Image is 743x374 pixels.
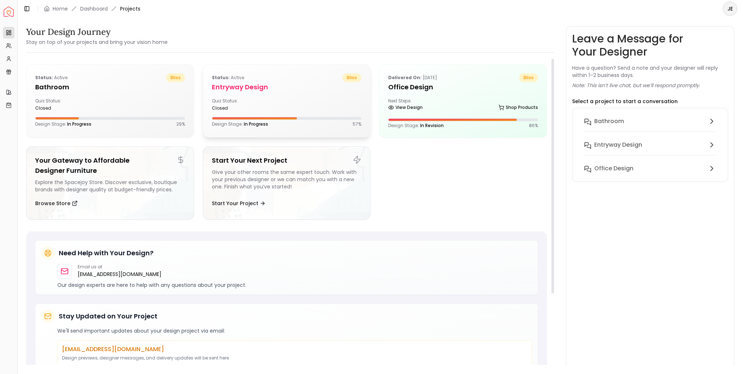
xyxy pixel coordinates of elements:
h3: Your Design Journey [26,26,168,38]
small: Stay on top of your projects and bring your vision home [26,38,168,46]
span: In Progress [244,121,268,127]
p: [EMAIL_ADDRESS][DOMAIN_NAME] [62,345,527,354]
a: Your Gateway to Affordable Designer FurnitureExplore the Spacejoy Store. Discover exclusive, bout... [26,146,194,220]
img: Spacejoy Logo [4,7,14,17]
a: Shop Products [498,102,538,113]
p: [DATE] [388,73,437,82]
span: In Progress [67,121,91,127]
a: Dashboard [80,5,108,12]
p: Design Stage: [35,121,91,127]
p: Have a question? Send a note and your designer will reply within 1–2 business days. [572,64,728,79]
span: bliss [519,73,538,82]
h5: Office design [388,82,538,92]
span: In Revision [420,122,444,129]
p: Note: This isn’t live chat, but we’ll respond promptly. [572,82,700,89]
b: Delivered on: [388,74,422,81]
div: Give your other rooms the same expert touch. Work with your previous designer or we can match you... [212,168,362,193]
div: Next Steps: [388,98,538,113]
div: Quiz Status: [212,98,284,111]
button: JE [723,1,737,16]
h6: Bathroom [594,117,624,126]
button: Browse Store [35,196,78,211]
p: Design previews, designer messages, and delivery updates will be sent here [62,355,527,361]
p: 29 % [176,121,185,127]
b: Status: [35,74,53,81]
h5: Bathroom [35,82,185,92]
span: JE [723,2,736,15]
span: bliss [342,73,361,82]
h3: Leave a Message for Your Designer [572,32,728,58]
div: Quiz Status: [35,98,107,111]
nav: breadcrumb [44,5,140,12]
p: Our design experts are here to help with any questions about your project. [57,281,532,289]
div: closed [35,105,107,111]
h5: Need Help with Your Design? [59,248,153,258]
p: 57 % [353,121,361,127]
p: Design Stage: [388,123,444,129]
button: Start Your Project [212,196,266,211]
a: Home [53,5,68,12]
div: Explore the Spacejoy Store. Discover exclusive, boutique brands with designer quality at budget-f... [35,179,185,193]
h6: entryway design [594,141,642,149]
h5: Stay Updated on Your Project [59,311,157,321]
div: closed [212,105,284,111]
button: entryway design [578,138,722,161]
p: Email us at [78,264,161,270]
button: Office design [578,161,722,176]
b: Status: [212,74,230,81]
a: [EMAIL_ADDRESS][DOMAIN_NAME] [78,270,161,279]
h5: Your Gateway to Affordable Designer Furniture [35,155,185,176]
h5: Start Your Next Project [212,155,362,166]
p: 86 % [529,123,538,129]
a: Spacejoy [4,7,14,17]
h6: Office design [594,164,633,173]
a: Start Your Next ProjectGive your other rooms the same expert touch. Work with your previous desig... [203,146,371,220]
p: Select a project to start a conversation [572,98,678,105]
a: View Design [388,102,423,113]
p: We'll send important updates about your design project via email: [57,327,532,334]
h5: entryway design [212,82,362,92]
button: Bathroom [578,114,722,138]
span: Projects [120,5,140,12]
p: active [212,73,244,82]
p: active [35,73,67,82]
span: bliss [166,73,185,82]
p: Design Stage: [212,121,268,127]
